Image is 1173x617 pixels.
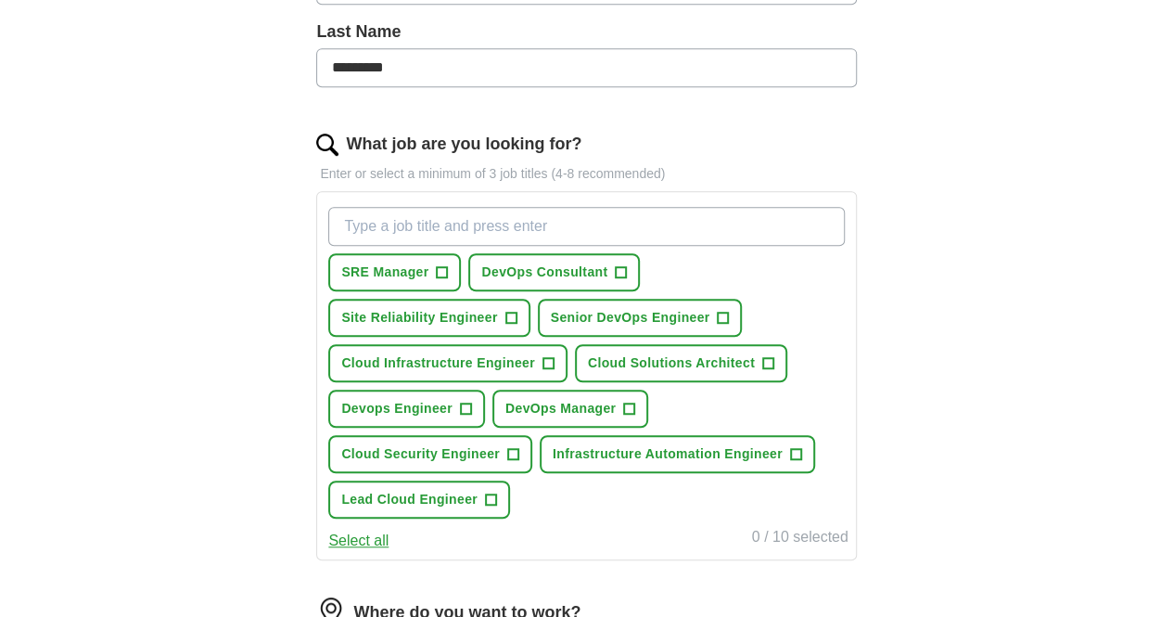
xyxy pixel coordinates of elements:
button: DevOps Consultant [468,253,640,291]
span: SRE Manager [341,263,428,282]
label: What job are you looking for? [346,132,581,157]
span: Infrastructure Automation Engineer [553,444,783,464]
p: Enter or select a minimum of 3 job titles (4-8 recommended) [316,164,856,184]
button: Select all [328,530,389,552]
span: Cloud Security Engineer [341,444,500,464]
button: DevOps Manager [492,390,648,428]
span: DevOps Consultant [481,263,607,282]
button: Senior DevOps Engineer [538,299,743,337]
span: Cloud Solutions Architect [588,353,755,373]
span: Site Reliability Engineer [341,308,497,328]
input: Type a job title and press enter [328,207,844,246]
span: Lead Cloud Engineer [341,490,478,509]
button: Cloud Security Engineer [328,435,532,473]
label: Last Name [316,19,856,45]
button: Cloud Solutions Architect [575,344,787,382]
button: SRE Manager [328,253,461,291]
span: Senior DevOps Engineer [551,308,710,328]
div: 0 / 10 selected [752,526,848,552]
span: DevOps Manager [505,399,616,418]
button: Cloud Infrastructure Engineer [328,344,567,382]
button: Site Reliability Engineer [328,299,529,337]
span: Cloud Infrastructure Engineer [341,353,535,373]
button: Devops Engineer [328,390,485,428]
img: search.png [316,134,338,156]
span: Devops Engineer [341,399,453,418]
button: Infrastructure Automation Engineer [540,435,815,473]
button: Lead Cloud Engineer [328,481,510,519]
